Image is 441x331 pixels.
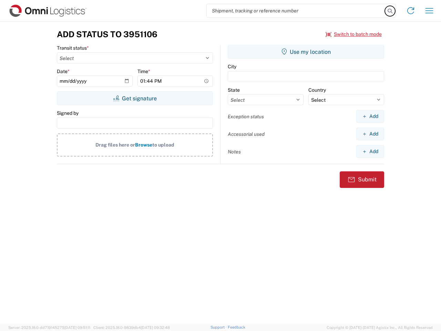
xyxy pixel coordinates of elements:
[228,113,264,120] label: Exception status
[152,142,174,148] span: to upload
[340,171,384,188] button: Submit
[356,145,384,158] button: Add
[135,142,152,148] span: Browse
[141,325,170,330] span: [DATE] 09:32:48
[228,325,245,329] a: Feedback
[308,87,326,93] label: Country
[57,110,79,116] label: Signed by
[57,68,70,74] label: Date
[327,324,433,331] span: Copyright © [DATE]-[DATE] Agistix Inc., All Rights Reserved
[356,128,384,140] button: Add
[95,142,135,148] span: Drag files here or
[228,131,265,137] label: Accessorial used
[57,91,213,105] button: Get signature
[228,45,384,59] button: Use my location
[207,4,385,17] input: Shipment, tracking or reference number
[228,149,241,155] label: Notes
[211,325,228,329] a: Support
[228,87,240,93] label: State
[57,29,157,39] h3: Add Status to 3951106
[228,63,236,70] label: City
[137,68,150,74] label: Time
[93,325,170,330] span: Client: 2025.18.0-9839db4
[356,110,384,123] button: Add
[57,45,89,51] label: Transit status
[64,325,90,330] span: [DATE] 09:51:11
[8,325,90,330] span: Server: 2025.18.0-dd719145275
[326,29,382,40] button: Switch to batch mode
